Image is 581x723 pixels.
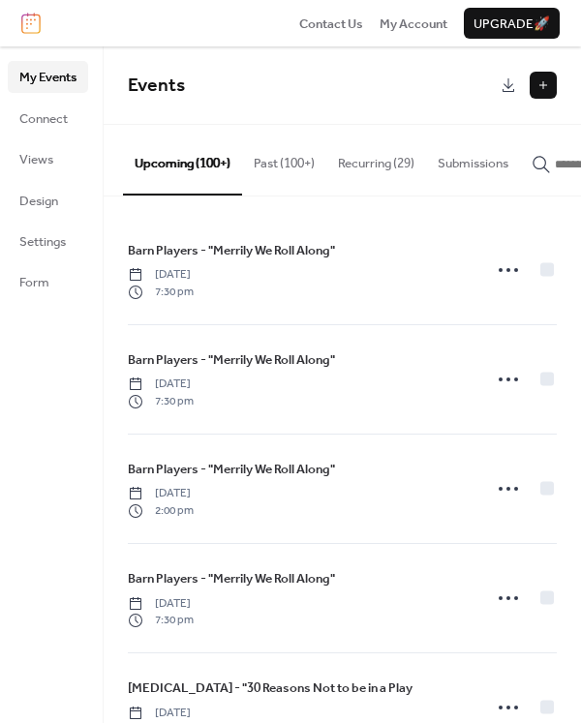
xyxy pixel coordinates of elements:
button: Past (100+) [242,125,326,193]
span: [DATE] [128,376,194,393]
button: Recurring (29) [326,125,426,193]
span: Upgrade 🚀 [474,15,550,34]
span: [DATE] [128,705,194,722]
span: [DATE] [128,266,194,284]
span: My Events [19,68,76,87]
span: Connect [19,109,68,129]
a: Barn Players - "Merrily We Roll Along" [128,240,335,261]
span: 2:00 pm [128,502,194,520]
span: Settings [19,232,66,252]
a: Barn Players - "Merrily We Roll Along" [128,459,335,480]
span: 7:30 pm [128,612,194,629]
a: Contact Us [299,14,363,33]
span: Barn Players - "Merrily We Roll Along" [128,569,335,588]
span: 7:30 pm [128,284,194,301]
a: Barn Players - "Merrily We Roll Along" [128,349,335,371]
span: Events [128,68,185,104]
a: My Account [380,14,447,33]
a: Barn Players - "Merrily We Roll Along" [128,568,335,589]
a: Design [8,185,88,216]
span: Views [19,150,53,169]
a: [MEDICAL_DATA] - "30 Reasons Not to be in a Play [128,678,413,699]
span: Form [19,273,49,292]
a: Settings [8,226,88,256]
span: Barn Players - "Merrily We Roll Along" [128,460,335,479]
span: [MEDICAL_DATA] - "30 Reasons Not to be in a Play [128,678,413,698]
button: Upcoming (100+) [123,125,242,195]
a: Views [8,143,88,174]
span: Contact Us [299,15,363,34]
button: Upgrade🚀 [464,8,560,39]
a: Connect [8,103,88,134]
span: My Account [380,15,447,34]
img: logo [21,13,41,34]
span: Barn Players - "Merrily We Roll Along" [128,350,335,370]
span: 7:30 pm [128,393,194,410]
span: [DATE] [128,485,194,502]
a: My Events [8,61,88,92]
button: Submissions [426,125,520,193]
span: [DATE] [128,595,194,613]
span: Design [19,192,58,211]
a: Form [8,266,88,297]
span: Barn Players - "Merrily We Roll Along" [128,241,335,260]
